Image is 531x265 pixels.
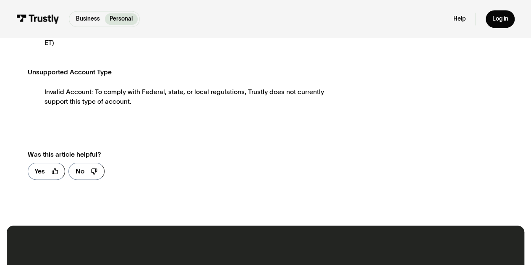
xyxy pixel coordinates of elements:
p: Personal [110,15,133,24]
div: Log in [492,15,508,23]
a: Log in [486,10,515,27]
a: Business [71,13,105,25]
a: No [68,163,105,180]
div: Yes [34,166,45,176]
a: Yes [28,163,65,180]
strong: Unsupported Account Type [28,68,112,76]
a: Personal [105,13,138,25]
div: Invalid Account: To comply with Federal, state, or local regulations, Trustly does not currently ... [44,87,334,107]
div: Was this article helpful? [28,149,317,159]
img: Trustly Logo [16,14,59,23]
div: No [76,166,84,176]
p: Business [76,15,100,24]
a: Help [453,15,466,23]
